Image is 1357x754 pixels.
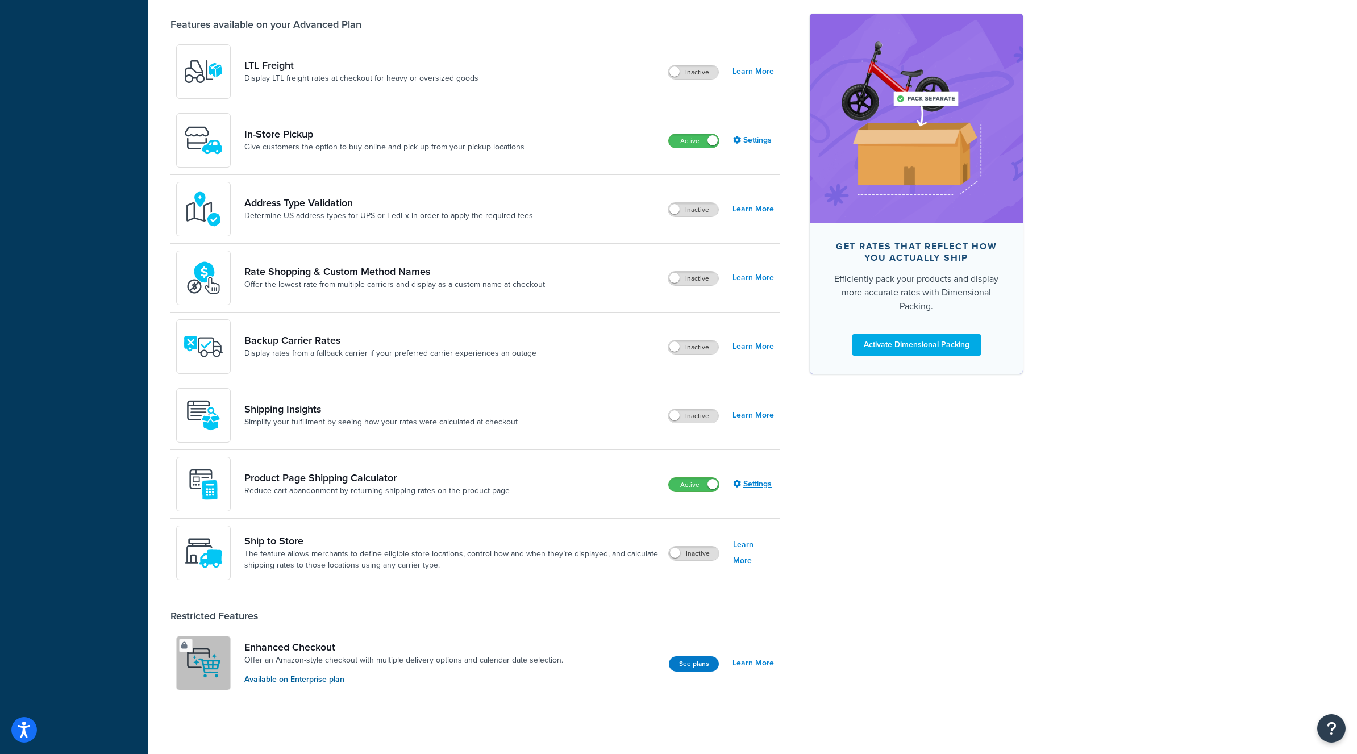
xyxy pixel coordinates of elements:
a: Simplify your fulfillment by seeing how your rates were calculated at checkout [244,416,518,428]
a: Ship to Store [244,535,659,547]
img: feature-image-dim-d40ad3071a2b3c8e08177464837368e35600d3c5e73b18a22c1e4bb210dc32ac.png [827,31,1006,206]
img: icon-duo-feat-rate-shopping-ecdd8bed.png [184,258,223,298]
img: icon-duo-feat-ship-to-store-7c4d6248.svg [184,533,223,573]
img: wfgcfpwTIucLEAAAAASUVORK5CYII= [184,120,223,160]
a: Product Page Shipping Calculator [244,472,510,484]
div: Get rates that reflect how you actually ship [828,241,1005,264]
label: Inactive [668,409,718,423]
a: Learn More [733,537,774,569]
a: Learn More [732,655,774,671]
div: Restricted Features [170,610,258,622]
p: Available on Enterprise plan [244,673,563,686]
a: Learn More [732,270,774,286]
label: Inactive [668,340,718,354]
a: Display rates from a fallback carrier if your preferred carrier experiences an outage [244,348,536,359]
div: Features available on your Advanced Plan [170,18,361,31]
a: Shipping Insights [244,403,518,415]
img: y79ZsPf0fXUFUhFXDzUgf+ktZg5F2+ohG75+v3d2s1D9TjoU8PiyCIluIjV41seZevKCRuEjTPPOKHJsQcmKCXGdfprl3L4q7... [184,52,223,91]
a: Backup Carrier Rates [244,334,536,347]
a: Learn More [732,64,774,80]
a: Offer the lowest rate from multiple carriers and display as a custom name at checkout [244,279,545,290]
button: Open Resource Center [1317,714,1346,743]
label: Active [669,478,719,491]
a: LTL Freight [244,59,478,72]
a: Determine US address types for UPS or FedEx in order to apply the required fees [244,210,533,222]
a: Reduce cart abandonment by returning shipping rates on the product page [244,485,510,497]
label: Active [669,134,719,148]
a: Activate Dimensional Packing [852,334,981,356]
img: Acw9rhKYsOEjAAAAAElFTkSuQmCC [184,395,223,435]
div: Efficiently pack your products and display more accurate rates with Dimensional Packing. [828,272,1005,313]
label: Inactive [668,65,718,79]
a: Settings [733,132,774,148]
label: Inactive [668,272,718,285]
a: Give customers the option to buy online and pick up from your pickup locations [244,141,525,153]
label: Inactive [668,203,718,216]
a: Enhanced Checkout [244,641,563,653]
a: Learn More [732,407,774,423]
a: The feature allows merchants to define eligible store locations, control how and when they’re dis... [244,548,659,571]
img: kIG8fy0lQAAAABJRU5ErkJggg== [184,189,223,229]
img: icon-duo-feat-backup-carrier-4420b188.png [184,327,223,366]
a: Learn More [732,339,774,355]
a: Settings [733,476,774,492]
a: Rate Shopping & Custom Method Names [244,265,545,278]
button: See plans [669,656,719,672]
label: Inactive [669,547,719,560]
a: Address Type Validation [244,197,533,209]
a: In-Store Pickup [244,128,525,140]
a: Display LTL freight rates at checkout for heavy or oversized goods [244,73,478,84]
a: Offer an Amazon-style checkout with multiple delivery options and calendar date selection. [244,655,563,666]
img: +D8d0cXZM7VpdAAAAAElFTkSuQmCC [184,464,223,504]
a: Learn More [732,201,774,217]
